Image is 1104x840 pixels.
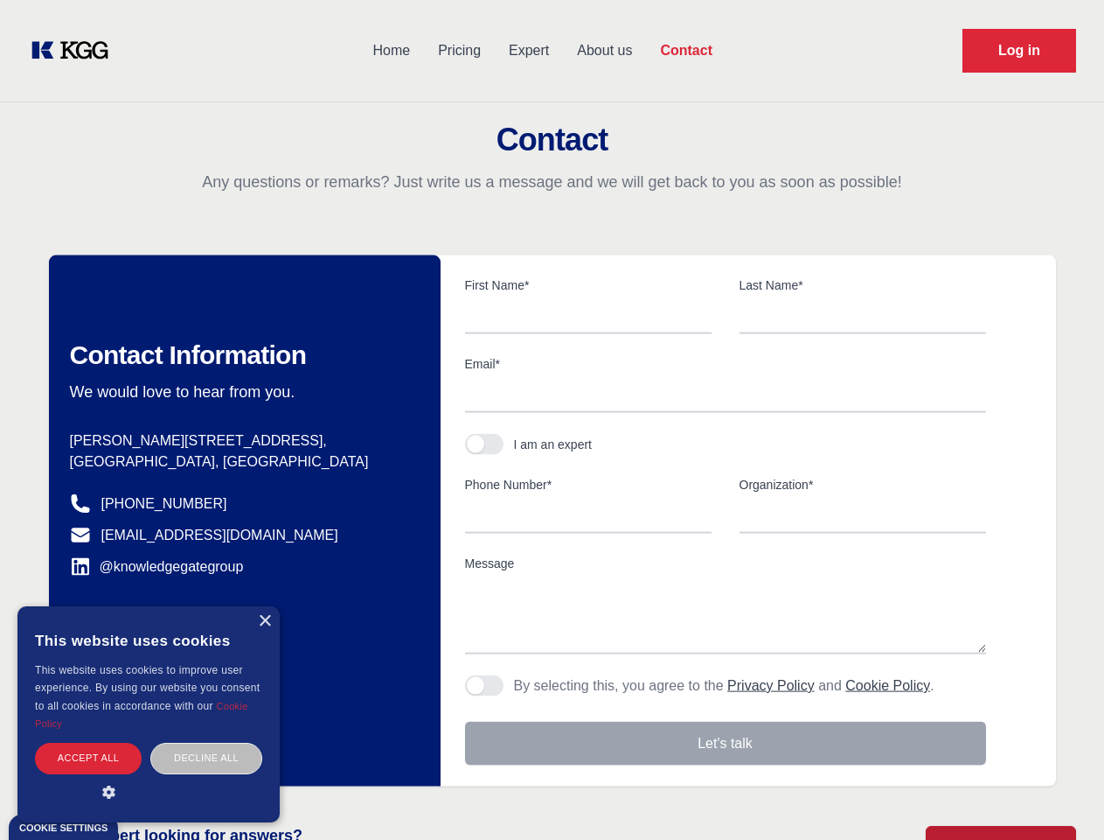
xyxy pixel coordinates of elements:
[465,355,986,373] label: Email*
[35,619,262,661] div: This website uses cookies
[739,276,986,294] label: Last Name*
[358,28,424,73] a: Home
[465,555,986,572] label: Message
[727,678,815,693] a: Privacy Policy
[424,28,495,73] a: Pricing
[845,678,930,693] a: Cookie Policy
[465,722,986,766] button: Let's talk
[70,556,244,577] a: @knowledgegategroup
[70,451,413,472] p: [GEOGRAPHIC_DATA], [GEOGRAPHIC_DATA]
[1017,756,1104,840] iframe: Chat Widget
[70,430,413,451] p: [PERSON_NAME][STREET_ADDRESS],
[28,37,122,65] a: KOL Knowledge Platform: Talk to Key External Experts (KEE)
[21,171,1083,192] p: Any questions or remarks? Just write us a message and we will get back to you as soon as possible!
[21,122,1083,157] h2: Contact
[19,823,108,833] div: Cookie settings
[514,436,593,453] div: I am an expert
[35,743,142,773] div: Accept all
[495,28,563,73] a: Expert
[150,743,262,773] div: Decline all
[465,476,712,493] label: Phone Number*
[70,381,413,402] p: We would love to hear from you.
[101,525,338,546] a: [EMAIL_ADDRESS][DOMAIN_NAME]
[35,664,260,712] span: This website uses cookies to improve user experience. By using our website you consent to all coo...
[962,29,1076,73] a: Request Demo
[514,675,934,696] p: By selecting this, you agree to the and .
[258,615,271,628] div: Close
[35,701,248,729] a: Cookie Policy
[646,28,726,73] a: Contact
[465,276,712,294] label: First Name*
[563,28,646,73] a: About us
[70,339,413,371] h2: Contact Information
[101,493,227,514] a: [PHONE_NUMBER]
[739,476,986,493] label: Organization*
